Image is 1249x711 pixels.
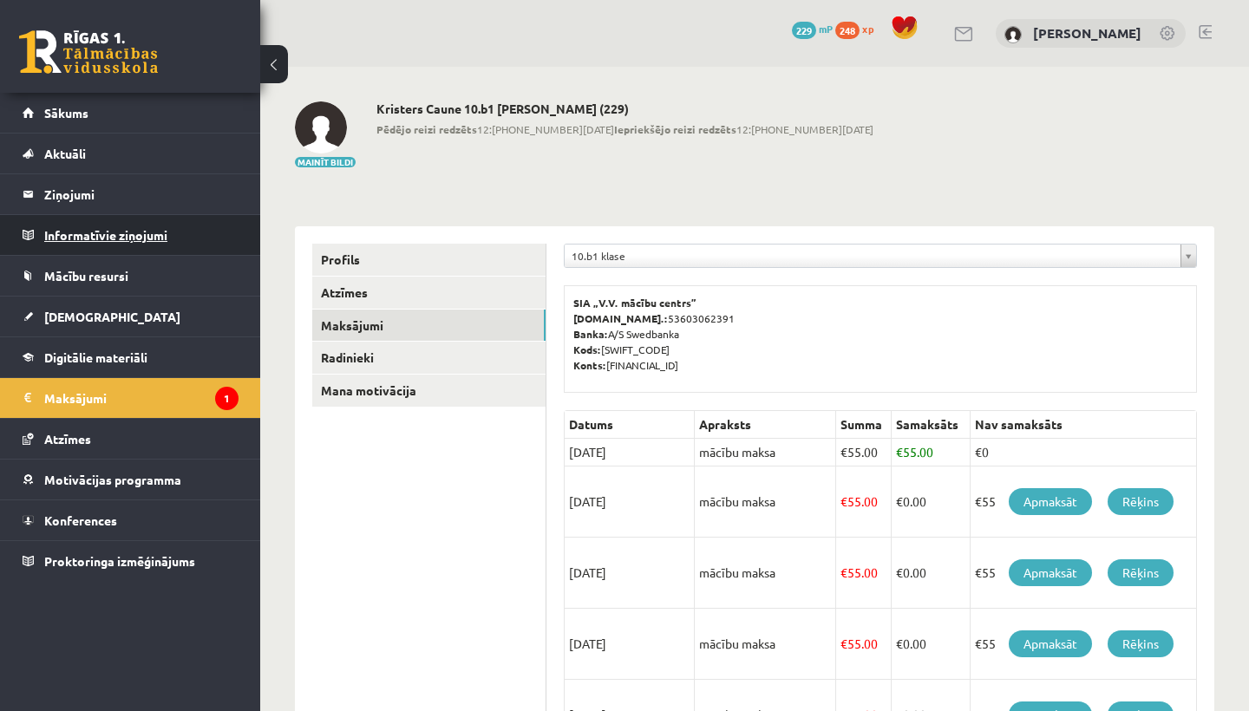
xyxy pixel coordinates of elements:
[44,105,88,121] span: Sākums
[565,538,695,609] td: [DATE]
[892,439,970,466] td: 55.00
[970,609,1196,680] td: €55
[312,244,546,276] a: Profils
[295,101,347,153] img: Kristers Caune
[835,22,882,36] a: 248 xp
[23,174,239,214] a: Ziņojumi
[573,327,608,341] b: Banka:
[840,564,847,580] span: €
[862,22,873,36] span: xp
[312,310,546,342] a: Maksājumi
[840,444,847,460] span: €
[23,134,239,173] a: Aktuāli
[835,22,860,39] span: 248
[376,101,873,116] h2: Kristers Caune 10.b1 [PERSON_NAME] (229)
[44,512,117,528] span: Konferences
[896,636,903,651] span: €
[23,541,239,581] a: Proktoringa izmēģinājums
[614,122,736,136] b: Iepriekšējo reizi redzēts
[695,609,836,680] td: mācību maksa
[792,22,833,36] a: 229 mP
[565,411,695,439] th: Datums
[892,609,970,680] td: 0.00
[23,256,239,296] a: Mācību resursi
[44,309,180,324] span: [DEMOGRAPHIC_DATA]
[44,215,239,255] legend: Informatīvie ziņojumi
[312,342,546,374] a: Radinieki
[19,30,158,74] a: Rīgas 1. Tālmācības vidusskola
[1009,488,1092,515] a: Apmaksāt
[23,337,239,377] a: Digitālie materiāli
[970,411,1196,439] th: Nav samaksāts
[44,553,195,569] span: Proktoringa izmēģinājums
[896,493,903,509] span: €
[23,500,239,540] a: Konferences
[1108,488,1174,515] a: Rēķins
[44,174,239,214] legend: Ziņojumi
[23,419,239,459] a: Atzīmes
[44,431,91,447] span: Atzīmes
[970,466,1196,538] td: €55
[44,472,181,487] span: Motivācijas programma
[573,296,697,310] b: SIA „V.V. mācību centrs”
[836,609,892,680] td: 55.00
[565,609,695,680] td: [DATE]
[23,93,239,133] a: Sākums
[1009,630,1092,657] a: Apmaksāt
[695,411,836,439] th: Apraksts
[376,121,873,137] span: 12:[PHONE_NUMBER][DATE] 12:[PHONE_NUMBER][DATE]
[819,22,833,36] span: mP
[892,538,970,609] td: 0.00
[896,564,903,580] span: €
[44,268,128,284] span: Mācību resursi
[23,378,239,418] a: Maksājumi1
[1004,26,1022,43] img: Kristers Caune
[970,439,1196,466] td: €0
[695,538,836,609] td: mācību maksa
[840,636,847,651] span: €
[565,466,695,538] td: [DATE]
[572,245,1174,267] span: 10.b1 klase
[896,444,903,460] span: €
[215,387,239,410] i: 1
[1009,559,1092,586] a: Apmaksāt
[695,466,836,538] td: mācību maksa
[573,295,1187,373] p: 53603062391 A/S Swedbanka [SWIFT_CODE] [FINANCIAL_ID]
[970,538,1196,609] td: €55
[836,411,892,439] th: Summa
[840,493,847,509] span: €
[376,122,477,136] b: Pēdējo reizi redzēts
[573,311,668,325] b: [DOMAIN_NAME].:
[312,277,546,309] a: Atzīmes
[1108,559,1174,586] a: Rēķins
[836,466,892,538] td: 55.00
[836,439,892,466] td: 55.00
[1033,24,1141,42] a: [PERSON_NAME]
[892,466,970,538] td: 0.00
[23,460,239,499] a: Motivācijas programma
[44,378,239,418] legend: Maksājumi
[792,22,816,39] span: 229
[1108,630,1174,657] a: Rēķins
[44,349,147,365] span: Digitālie materiāli
[23,215,239,255] a: Informatīvie ziņojumi
[695,439,836,466] td: mācību maksa
[573,358,606,372] b: Konts:
[836,538,892,609] td: 55.00
[44,146,86,161] span: Aktuāli
[312,375,546,407] a: Mana motivācija
[892,411,970,439] th: Samaksāts
[23,297,239,336] a: [DEMOGRAPHIC_DATA]
[295,157,356,167] button: Mainīt bildi
[573,342,601,356] b: Kods:
[565,439,695,466] td: [DATE]
[565,245,1196,267] a: 10.b1 klase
